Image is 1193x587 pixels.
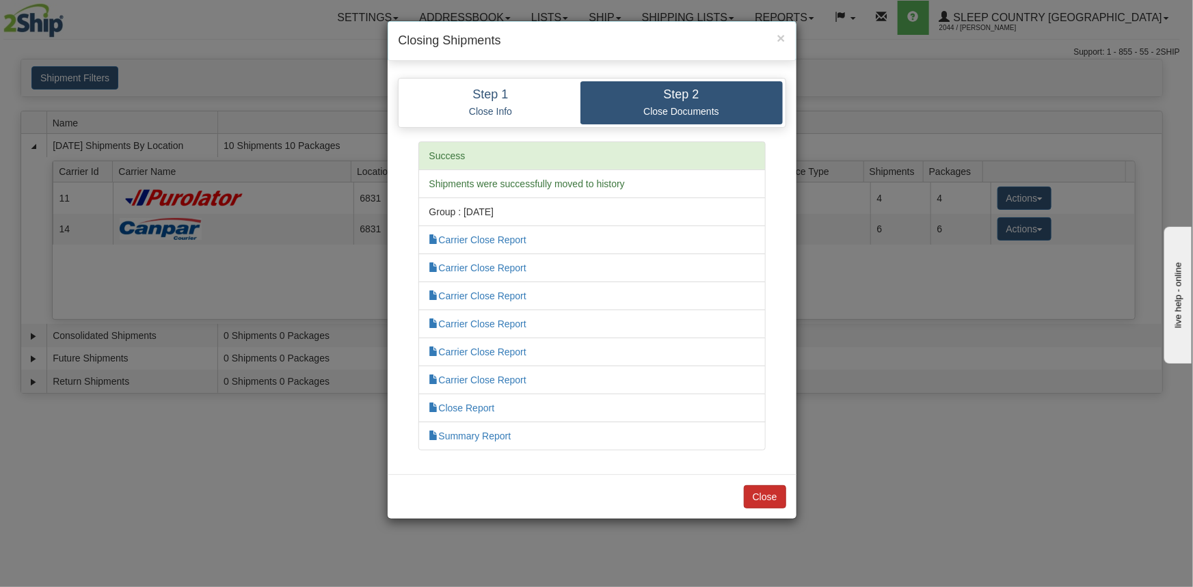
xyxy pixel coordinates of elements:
button: Close [744,485,786,508]
a: Step 1 Close Info [401,81,580,124]
a: Step 2 Close Documents [580,81,783,124]
h4: Closing Shipments [399,32,786,50]
button: Close [777,31,785,45]
a: Carrier Close Report [429,346,526,357]
li: Shipments were successfully moved to history [418,169,766,198]
span: × [777,30,785,46]
a: Carrier Close Report [429,374,526,385]
p: Close Documents [591,105,773,118]
li: Success [418,141,766,170]
li: Group : [DATE] [418,197,766,226]
a: Carrier Close Report [429,290,526,301]
a: Carrier Close Report [429,262,526,273]
h4: Step 2 [591,88,773,102]
p: Close Info [412,105,570,118]
a: Summary Report [429,431,511,441]
a: Close Report [429,402,495,413]
a: Carrier Close Report [429,234,526,245]
div: live help - online [10,12,126,22]
a: Carrier Close Report [429,318,526,329]
h4: Step 1 [412,88,570,102]
iframe: chat widget [1162,223,1192,363]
